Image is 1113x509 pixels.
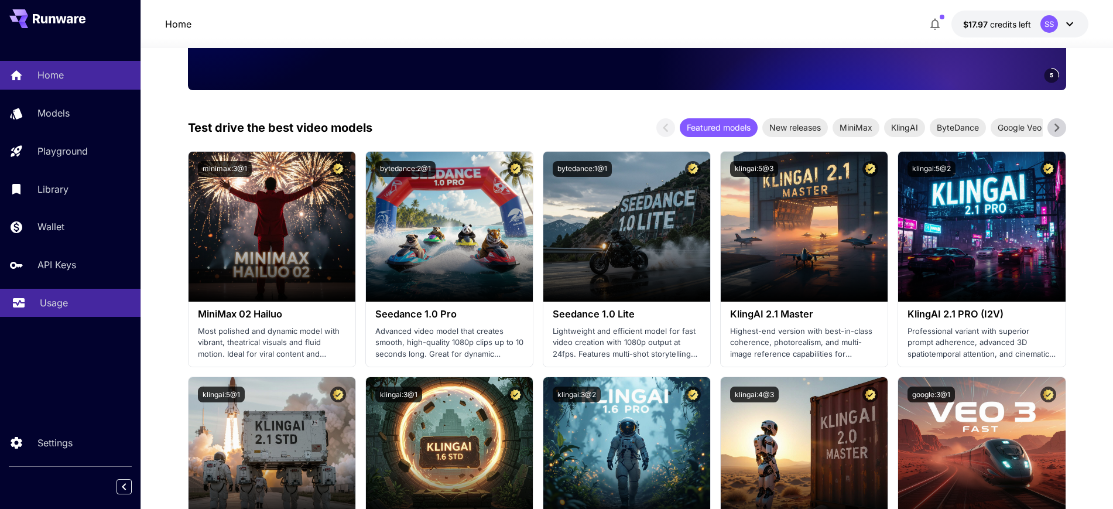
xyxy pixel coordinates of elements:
button: google:3@1 [907,387,955,402]
span: MiniMax [833,121,879,134]
button: Collapse sidebar [117,479,132,494]
span: credits left [990,19,1031,29]
button: klingai:5@1 [198,387,245,402]
p: Lightweight and efficient model for fast video creation with 1080p output at 24fps. Features mult... [553,326,701,360]
button: bytedance:1@1 [553,161,612,177]
button: klingai:5@3 [730,161,778,177]
img: alt [189,152,355,302]
div: Collapse sidebar [125,476,141,497]
span: Google Veo [991,121,1049,134]
div: Google Veo [991,118,1049,137]
p: Advanced video model that creates smooth, high-quality 1080p clips up to 10 seconds long. Great f... [375,326,523,360]
button: Certified Model – Vetted for best performance and includes a commercial license. [1040,161,1056,177]
div: ByteDance [930,118,986,137]
span: $17.97 [963,19,990,29]
button: klingai:3@1 [375,387,422,402]
span: 5 [1050,71,1053,80]
h3: KlingAI 2.1 PRO (I2V) [907,309,1056,320]
h3: Seedance 1.0 Pro [375,309,523,320]
img: alt [366,152,533,302]
div: SS [1040,15,1058,33]
p: Home [37,68,64,82]
p: Most polished and dynamic model with vibrant, theatrical visuals and fluid motion. Ideal for vira... [198,326,346,360]
nav: breadcrumb [165,17,191,31]
button: Certified Model – Vetted for best performance and includes a commercial license. [685,387,701,402]
span: KlingAI [884,121,925,134]
div: New releases [762,118,828,137]
p: Library [37,182,69,196]
div: MiniMax [833,118,879,137]
button: Certified Model – Vetted for best performance and includes a commercial license. [330,387,346,402]
p: Professional variant with superior prompt adherence, advanced 3D spatiotemporal attention, and ci... [907,326,1056,360]
button: $17.97331SS [951,11,1088,37]
button: minimax:3@1 [198,161,252,177]
button: Certified Model – Vetted for best performance and includes a commercial license. [862,387,878,402]
p: Settings [37,436,73,450]
button: Certified Model – Vetted for best performance and includes a commercial license. [685,161,701,177]
h3: MiniMax 02 Hailuo [198,309,346,320]
button: Certified Model – Vetted for best performance and includes a commercial license. [508,387,523,402]
img: alt [898,152,1065,302]
div: $17.97331 [963,18,1031,30]
button: Certified Model – Vetted for best performance and includes a commercial license. [862,161,878,177]
p: Highest-end version with best-in-class coherence, photorealism, and multi-image reference capabil... [730,326,878,360]
img: alt [543,152,710,302]
a: Home [165,17,191,31]
p: Wallet [37,220,64,234]
p: Models [37,106,70,120]
button: Certified Model – Vetted for best performance and includes a commercial license. [508,161,523,177]
button: klingai:3@2 [553,387,601,402]
div: KlingAI [884,118,925,137]
img: alt [721,152,888,302]
h3: Seedance 1.0 Lite [553,309,701,320]
span: Featured models [680,121,758,134]
span: ByteDance [930,121,986,134]
button: Certified Model – Vetted for best performance and includes a commercial license. [1040,387,1056,402]
button: klingai:4@3 [730,387,779,402]
p: Test drive the best video models [188,119,372,136]
button: klingai:5@2 [907,161,956,177]
h3: KlingAI 2.1 Master [730,309,878,320]
button: Certified Model – Vetted for best performance and includes a commercial license. [330,161,346,177]
p: Usage [40,296,68,310]
p: API Keys [37,258,76,272]
button: bytedance:2@1 [375,161,436,177]
span: New releases [762,121,828,134]
p: Playground [37,144,88,158]
div: Featured models [680,118,758,137]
